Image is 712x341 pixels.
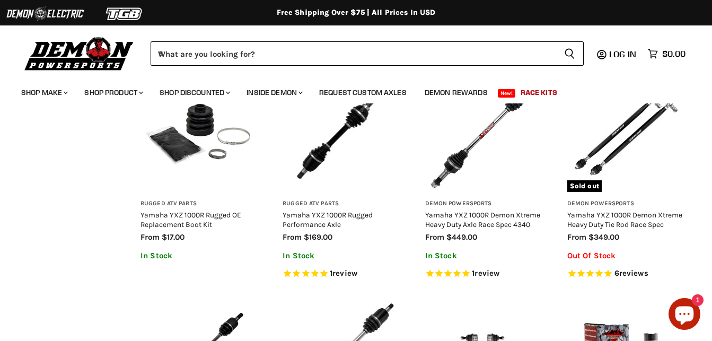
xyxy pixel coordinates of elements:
[140,200,256,208] h3: Rugged ATV Parts
[425,232,444,242] span: from
[417,82,496,103] a: Demon Rewards
[643,46,691,62] a: $0.00
[76,82,150,103] a: Shop Product
[239,82,309,103] a: Inside Demon
[13,82,74,103] a: Shop Make
[662,49,685,59] span: $0.00
[609,49,636,59] span: Log in
[425,76,541,192] img: Yamaha YXZ 1000R Demon Xtreme Heavy Duty Axle Race Spec 4340
[162,232,184,242] span: $17.00
[472,268,499,278] span: 1 reviews
[567,76,683,192] img: Yamaha YXZ 1000R Demon Xtreme Heavy Duty Tie Rod Race Spec
[304,232,332,242] span: $169.00
[567,200,683,208] h3: Demon Powersports
[513,82,565,103] a: Race Kits
[283,76,398,192] img: Yamaha YXZ 1000R Rugged Performance Axle
[283,211,373,229] a: Yamaha YXZ 1000R Rugged Performance Axle
[556,41,584,66] button: Search
[425,251,541,260] p: In Stock
[567,268,683,279] span: Rated 5.0 out of 5 stars 6 reviews
[425,200,541,208] h3: Demon Powersports
[283,200,398,208] h3: Rugged ATV Parts
[283,268,398,279] span: Rated 5.0 out of 5 stars 1 reviews
[474,268,499,278] span: review
[619,268,648,278] span: reviews
[140,76,256,192] img: Yamaha YXZ 1000R Rugged OE Replacement Boot Kit
[446,232,477,242] span: $449.00
[567,211,682,229] a: Yamaha YXZ 1000R Demon Xtreme Heavy Duty Tie Rod Race Spec
[140,232,160,242] span: from
[283,232,302,242] span: from
[498,89,516,98] span: New!
[604,49,643,59] a: Log in
[152,82,236,103] a: Shop Discounted
[21,34,137,72] img: Demon Powersports
[425,268,541,279] span: Rated 5.0 out of 5 stars 1 reviews
[311,82,415,103] a: Request Custom Axles
[140,211,241,229] a: Yamaha YXZ 1000R Rugged OE Replacement Boot Kit
[283,251,398,260] p: In Stock
[567,232,586,242] span: from
[567,180,602,192] span: Sold out
[151,41,556,66] input: When autocomplete results are available use up and down arrows to review and enter to select
[567,251,683,260] p: Out Of Stock
[5,4,85,24] img: Demon Electric Logo 2
[665,298,704,333] inbox-online-store-chat: Shopify online store chat
[13,77,683,103] ul: Main menu
[614,268,648,278] span: 6 reviews
[332,268,357,278] span: review
[85,4,164,24] img: TGB Logo 2
[151,41,584,66] form: Product
[425,211,540,229] a: Yamaha YXZ 1000R Demon Xtreme Heavy Duty Axle Race Spec 4340
[330,268,357,278] span: 1 reviews
[588,232,619,242] span: $349.00
[567,76,683,192] a: Yamaha YXZ 1000R Demon Xtreme Heavy Duty Tie Rod Race SpecSold out
[140,251,256,260] p: In Stock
